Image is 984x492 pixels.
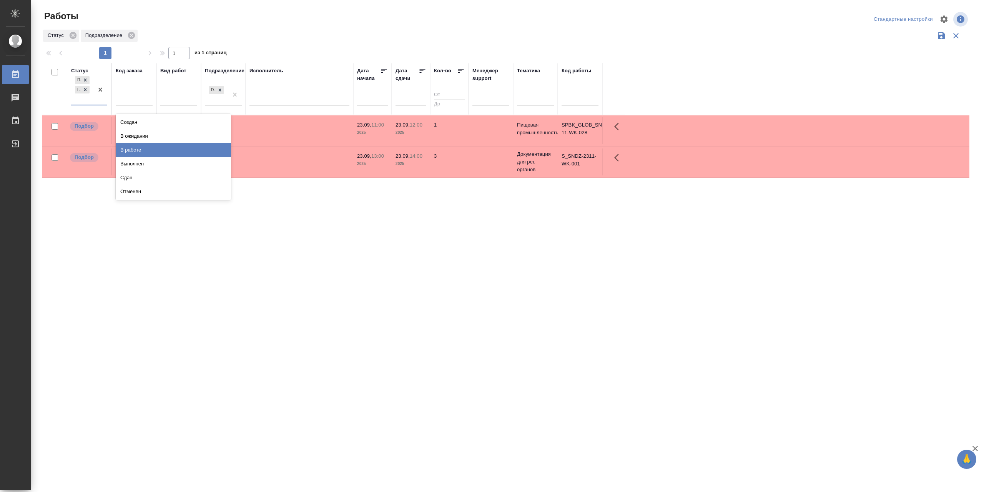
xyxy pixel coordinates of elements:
div: Исполнитель [249,67,283,75]
td: S_SNDZ-2311-WK-001 [558,148,602,175]
div: Готов к работе [75,86,81,94]
div: Отменен [116,185,231,198]
div: Статус [71,67,88,75]
td: 3 [430,148,469,175]
p: Подбор [75,153,94,161]
p: 23.09, [357,153,371,159]
div: Подразделение [81,30,138,42]
p: Документация для рег. органов [517,150,554,173]
p: Пищевая промышленность [517,121,554,137]
button: Здесь прячутся важные кнопки [610,148,628,167]
p: 11:00 [371,122,384,128]
div: Вид работ [160,67,186,75]
div: Менеджер support [472,67,509,82]
p: 2025 [357,160,388,168]
div: Кол-во [434,67,451,75]
div: DTPlight [208,85,225,95]
p: Подбор [75,122,94,130]
div: Дата начала [357,67,380,82]
td: SPBK_GLOB_SNACK-11-WK-028 [558,117,602,144]
p: 2025 [396,129,426,137]
p: 23.09, [396,122,410,128]
span: Работы [42,10,78,22]
div: Выполнен [116,157,231,171]
p: 13:00 [371,153,384,159]
div: split button [872,13,935,25]
button: Сохранить фильтры [934,28,949,43]
div: Статус [43,30,79,42]
p: Подразделение [85,32,125,39]
div: DTPlight [209,86,216,94]
span: Посмотреть информацию [953,12,969,27]
div: Код заказа [116,67,143,75]
div: Создан [116,115,231,129]
button: 🙏 [957,450,976,469]
div: В работе [116,143,231,157]
button: Сбросить фильтры [949,28,963,43]
input: До [434,100,465,109]
div: Дата сдачи [396,67,419,82]
p: 12:00 [410,122,422,128]
span: 🙏 [960,451,973,467]
div: Можно подбирать исполнителей [69,121,107,132]
span: Настроить таблицу [935,10,953,28]
button: Здесь прячутся важные кнопки [610,117,628,136]
p: 2025 [396,160,426,168]
div: Сдан [116,171,231,185]
p: 14:00 [410,153,422,159]
div: Тематика [517,67,540,75]
div: В ожидании [116,129,231,143]
input: От [434,90,465,100]
p: Статус [48,32,66,39]
td: 1 [430,117,469,144]
p: 2025 [357,129,388,137]
div: Подразделение [205,67,244,75]
div: Код работы [562,67,591,75]
p: 23.09, [357,122,371,128]
div: Можно подбирать исполнителей [69,152,107,163]
span: из 1 страниц [194,48,227,59]
div: Подбор [75,76,81,84]
p: 23.09, [396,153,410,159]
